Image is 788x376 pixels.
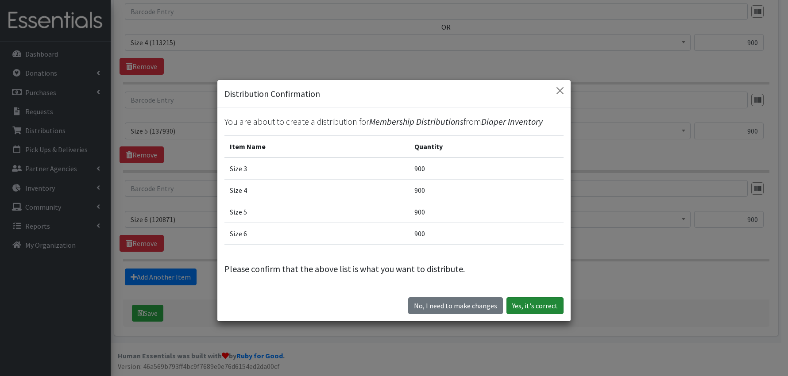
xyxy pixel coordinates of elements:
[506,297,564,314] button: Yes, it's correct
[224,262,564,276] p: Please confirm that the above list is what you want to distribute.
[409,135,564,157] th: Quantity
[224,201,409,223] td: Size 5
[224,179,409,201] td: Size 4
[224,87,320,100] h5: Distribution Confirmation
[224,135,409,157] th: Item Name
[408,297,503,314] button: No I need to make changes
[481,116,543,127] span: Diaper Inventory
[409,179,564,201] td: 900
[224,115,564,128] p: You are about to create a distribution for from
[409,201,564,223] td: 900
[409,223,564,244] td: 900
[224,223,409,244] td: Size 6
[409,157,564,180] td: 900
[224,157,409,180] td: Size 3
[553,84,567,98] button: Close
[369,116,464,127] span: Membership Distributions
